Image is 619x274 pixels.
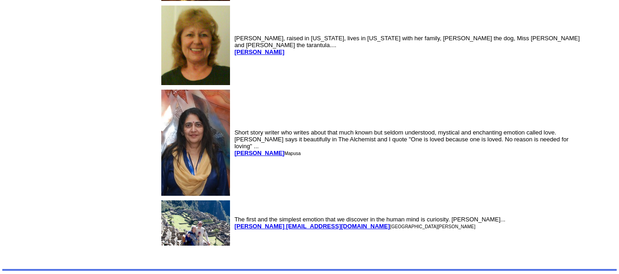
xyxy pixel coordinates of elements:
a: [PERSON_NAME] [EMAIL_ADDRESS][DOMAIN_NAME] [235,223,390,230]
a: [PERSON_NAME] [235,150,285,156]
font: The first and the simplest emotion that we discover in the human mind is curiosity. [PERSON_NAME]... [235,216,506,230]
font: Short story writer who writes about that much known but seldom understood, mystical and enchantin... [235,129,569,156]
img: 90719.jpg [161,5,230,85]
font: [PERSON_NAME], raised in [US_STATE], lives in [US_STATE] with her family, [PERSON_NAME] the dog, ... [235,35,580,55]
img: 103639.jpg [161,90,230,196]
font: Mapusa [285,151,301,156]
a: [PERSON_NAME] [235,48,285,55]
img: 12896.JPG [161,200,230,246]
font: [GEOGRAPHIC_DATA][PERSON_NAME] [390,224,475,229]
